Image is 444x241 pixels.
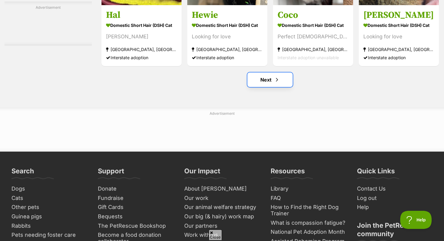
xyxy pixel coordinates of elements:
strong: Domestic Short Hair (DSH) Cat [363,21,434,30]
nav: Pagination [101,72,439,87]
div: Perfect [DEMOGRAPHIC_DATA] <3 [278,33,349,41]
h3: Support [98,167,124,179]
div: Interstate adoption [363,54,434,62]
a: Hal Domestic Short Hair (DSH) Cat [PERSON_NAME] [GEOGRAPHIC_DATA], [GEOGRAPHIC_DATA] Interstate a... [101,5,182,66]
div: Advertisement [5,2,92,46]
a: Dogs [9,184,89,194]
a: [PERSON_NAME] Domestic Short Hair (DSH) Cat Looking for love [GEOGRAPHIC_DATA], [GEOGRAPHIC_DATA]... [359,5,439,66]
div: Looking for love [363,33,434,41]
strong: Domestic Short Hair (DSH) Cat [278,21,349,30]
a: Contact Us [355,184,435,194]
a: Rabbits [9,221,89,231]
a: Next page [247,72,293,87]
span: Close [209,230,222,240]
a: Other pets [9,203,89,212]
a: Bequests [95,212,176,221]
h3: Coco [278,10,349,21]
a: Log out [355,194,435,203]
a: Library [268,184,349,194]
strong: Domestic Short Hair (DSH) Cat [106,21,177,30]
a: The PetRescue Bookshop [95,221,176,231]
h3: [PERSON_NAME] [363,10,434,21]
h3: Hal [106,10,177,21]
a: Guinea pigs [9,212,89,221]
a: Our animal welfare strategy [182,203,262,212]
strong: [GEOGRAPHIC_DATA], [GEOGRAPHIC_DATA] [363,46,434,54]
h3: Resources [271,167,305,179]
a: Cats [9,194,89,203]
div: Interstate adoption [106,54,177,62]
a: What is compassion fatigue? [268,218,349,228]
a: Help [355,203,435,212]
div: [PERSON_NAME] [106,33,177,41]
iframe: Help Scout Beacon - Open [400,211,432,229]
h3: Hewie [192,10,263,21]
span: Interstate adoption unavailable [278,55,339,60]
div: Looking for love [192,33,263,41]
a: Fundraise [95,194,176,203]
strong: Domestic Short Hair (DSH) Cat [192,21,263,30]
a: Gift Cards [95,203,176,212]
a: About [PERSON_NAME] [182,184,262,194]
a: Work with us [182,230,262,240]
a: Our big (& hairy) work map [182,212,262,221]
a: Hewie Domestic Short Hair (DSH) Cat Looking for love [GEOGRAPHIC_DATA], [GEOGRAPHIC_DATA] Interst... [187,5,267,66]
a: National Pet Adoption Month [268,227,349,237]
a: FAQ [268,194,349,203]
a: Our partners [182,221,262,231]
strong: [GEOGRAPHIC_DATA], [GEOGRAPHIC_DATA] [106,46,177,54]
div: Interstate adoption [192,54,263,62]
a: Donate [95,184,176,194]
a: Our work [182,194,262,203]
a: Coco Domestic Short Hair (DSH) Cat Perfect [DEMOGRAPHIC_DATA] <3 [GEOGRAPHIC_DATA], [GEOGRAPHIC_D... [273,5,353,66]
h3: Quick Links [357,167,395,179]
h3: Search [11,167,34,179]
strong: [GEOGRAPHIC_DATA], [GEOGRAPHIC_DATA] [278,46,349,54]
h3: Our Impact [184,167,220,179]
a: How to Find the Right Dog Trainer [268,203,349,218]
a: Pets needing foster care [9,230,89,240]
strong: [GEOGRAPHIC_DATA], [GEOGRAPHIC_DATA] [192,46,263,54]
